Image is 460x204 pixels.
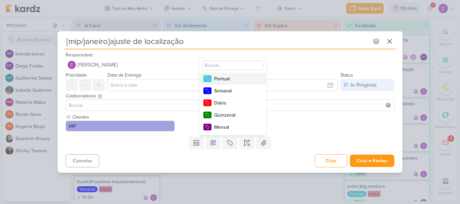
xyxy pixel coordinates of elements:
[340,79,394,91] button: In Progress
[214,75,258,82] div: Pontual
[66,121,175,131] button: MIP
[199,109,266,121] button: Quinzenal
[107,79,338,91] input: Select a date
[214,124,258,131] div: Mensal
[77,61,118,69] span: [PERSON_NAME]
[214,87,258,94] div: Semanal
[214,112,258,119] div: Quinzenal
[107,72,141,78] label: Data de Entrega
[66,52,93,58] label: Responsável
[67,101,393,109] input: Buscar
[66,92,394,99] div: Colaboradores
[66,72,87,78] label: Prioridade
[351,81,376,89] div: In Progress
[315,154,347,167] button: Criar
[350,155,394,167] button: Criar e Fechar
[202,60,263,70] input: Buscar...
[199,73,266,85] button: Pontual
[199,85,266,97] button: Semanal
[72,114,175,121] label: Clientes
[199,97,266,109] button: Diário
[214,99,258,107] div: Diário
[340,72,353,78] label: Status
[66,154,99,167] button: Cancelar
[199,121,266,133] button: Mensal
[66,59,394,71] button: [PERSON_NAME]
[64,35,369,47] input: Kard Sem Título
[68,61,76,69] img: Carlos Lima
